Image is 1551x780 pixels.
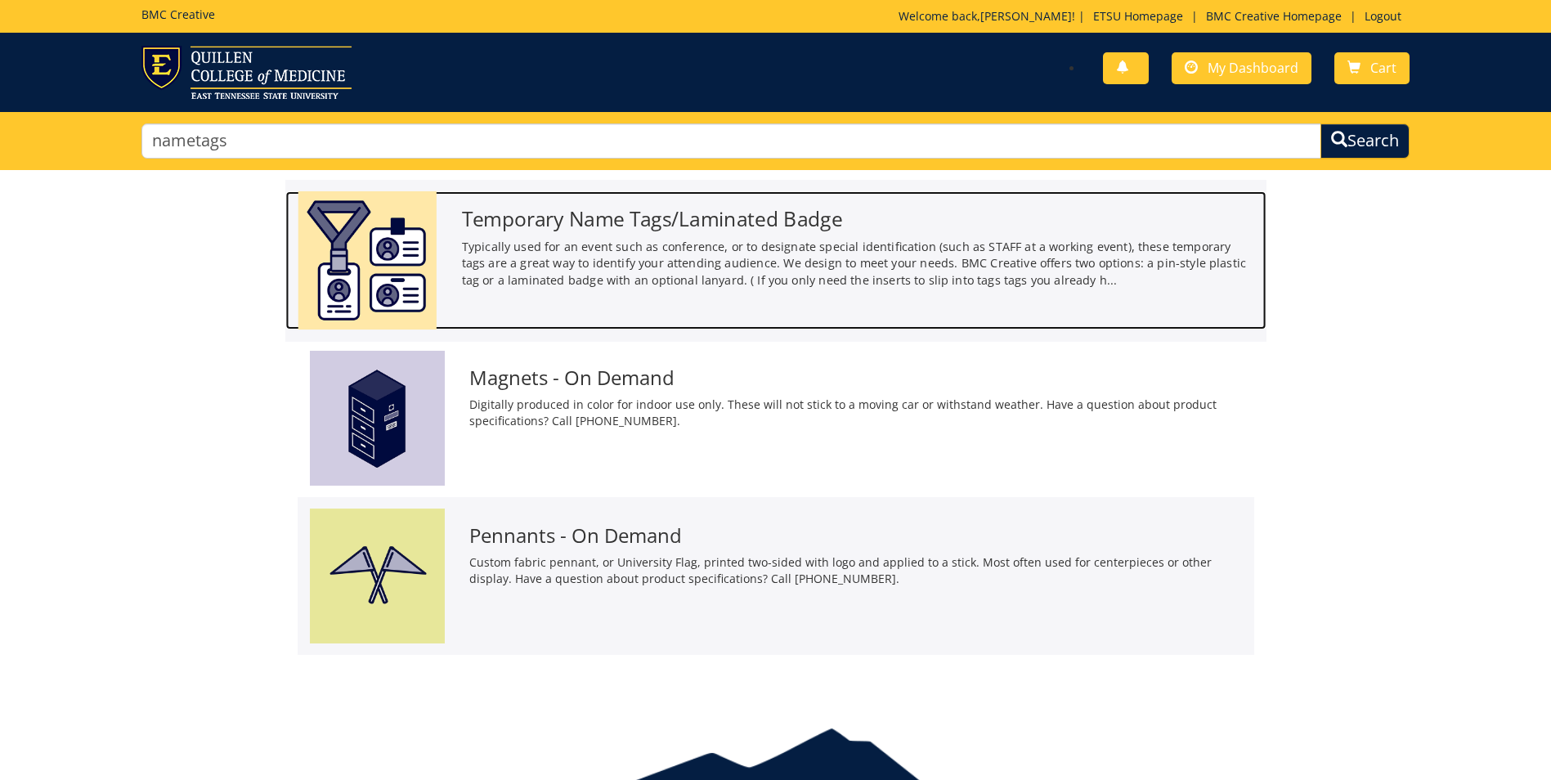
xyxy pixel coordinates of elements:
h5: BMC Creative [141,8,215,20]
a: BMC Creative Homepage [1198,8,1350,24]
a: My Dashboard [1172,52,1311,84]
a: Magnets - On Demand Digitally produced in color for indoor use only. These will not stick to a mo... [310,351,1242,486]
img: magnets-59492663d52397.19542485.png [310,351,445,486]
a: Cart [1334,52,1410,84]
span: Cart [1370,59,1396,77]
a: Temporary Name Tags/Laminated Badge Typically used for an event such as conference, or to designa... [298,191,1253,329]
button: Search [1320,123,1410,159]
a: Pennants - On Demand Custom fabric pennant, or University Flag, printed two-sided with logo and a... [310,509,1242,643]
img: pennants-5aba95804d0800.82641085.png [310,509,445,643]
p: Digitally produced in color for indoor use only. These will not stick to a moving car or withstan... [469,397,1242,429]
a: [PERSON_NAME] [980,8,1072,24]
p: Custom fabric pennant, or University Flag, printed two-sided with logo and applied to a stick. Mo... [469,554,1242,587]
input: Search... [141,123,1321,159]
h3: Pennants - On Demand [469,525,1242,546]
a: ETSU Homepage [1085,8,1191,24]
img: ETSU logo [141,46,352,99]
p: Typically used for an event such as conference, or to designate special identification (such as S... [461,238,1253,289]
img: badges%20and%20temporary%20name%20tags-663cda1b18b768.63062597.png [298,191,436,329]
p: Welcome back, ! | | | [899,8,1410,25]
h3: Magnets - On Demand [469,367,1242,388]
h3: Temporary Name Tags/Laminated Badge [461,208,1253,230]
a: Logout [1356,8,1410,24]
span: My Dashboard [1208,59,1298,77]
